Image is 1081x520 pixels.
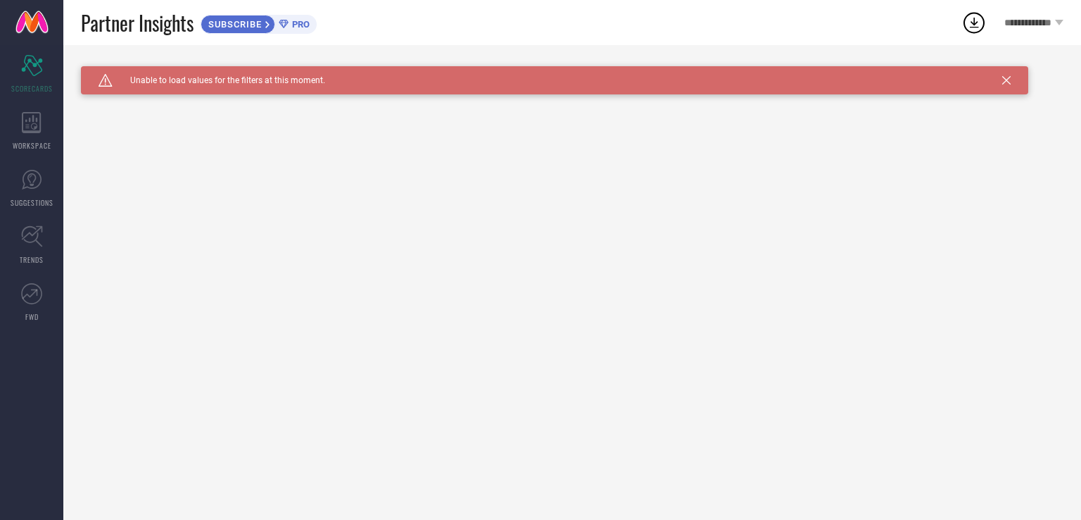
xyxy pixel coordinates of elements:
span: SUBSCRIBE [201,19,265,30]
span: SCORECARDS [11,83,53,94]
div: Unable to load filters at this moment. Please try later. [81,66,1063,78]
span: WORKSPACE [13,140,51,151]
div: Open download list [961,10,987,35]
span: PRO [289,19,310,30]
span: TRENDS [20,254,44,265]
a: SUBSCRIBEPRO [201,11,317,34]
span: FWD [25,311,39,322]
span: SUGGESTIONS [11,197,53,208]
span: Partner Insights [81,8,194,37]
span: Unable to load values for the filters at this moment. [113,75,325,85]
